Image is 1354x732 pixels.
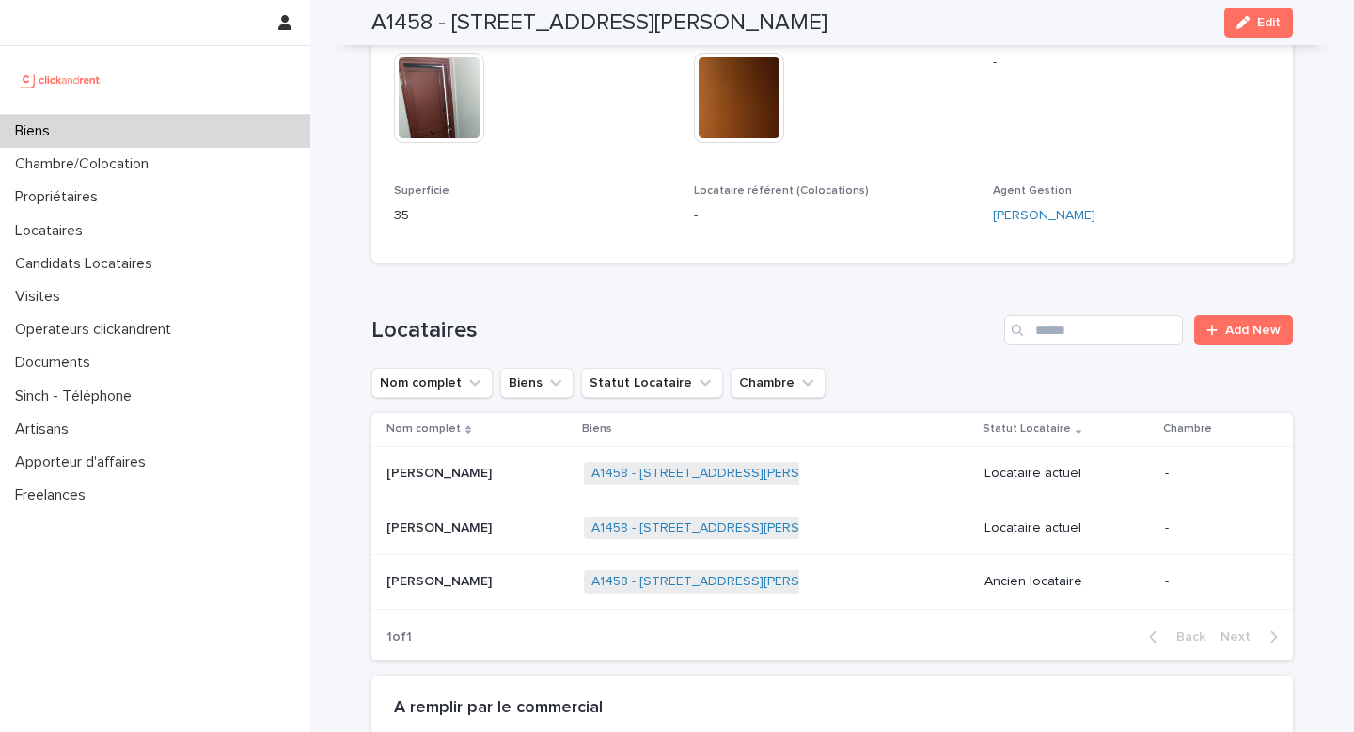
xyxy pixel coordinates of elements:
a: A1458 - [STREET_ADDRESS][PERSON_NAME] [591,574,866,590]
p: Locataires [8,222,98,240]
p: Apporteur d'affaires [8,454,161,471]
p: Chambre/Colocation [8,155,164,173]
h2: A remplir par le commercial [394,698,603,719]
button: Statut Locataire [581,368,723,398]
p: Freelances [8,486,101,504]
tr: [PERSON_NAME][PERSON_NAME] A1458 - [STREET_ADDRESS][PERSON_NAME] Locataire actuel- [371,501,1293,555]
span: Add New [1225,324,1281,337]
p: Documents [8,354,105,372]
p: Biens [582,419,612,439]
button: Biens [500,368,574,398]
span: Superficie [394,185,449,197]
p: Sinch - Téléphone [8,388,147,406]
p: 1 of 1 [371,614,427,660]
p: Biens [8,122,65,140]
p: Artisans [8,421,84,438]
p: Nom complet [386,419,461,439]
tr: [PERSON_NAME][PERSON_NAME] A1458 - [STREET_ADDRESS][PERSON_NAME] Locataire actuel- [371,446,1293,501]
button: Next [1213,629,1293,645]
img: UCB0brd3T0yccxBKYDjQ [15,61,106,99]
p: Candidats Locataires [8,255,167,273]
a: Add New [1194,315,1293,345]
a: [PERSON_NAME] [993,206,1095,226]
p: Propriétaires [8,188,113,206]
a: A1458 - [STREET_ADDRESS][PERSON_NAME] [591,520,866,536]
button: Edit [1224,8,1293,38]
p: Operateurs clickandrent [8,321,186,339]
p: - [694,206,971,226]
p: Ancien locataire [984,574,1150,590]
p: - [1165,574,1263,590]
p: 35 [394,206,671,226]
p: Statut Locataire [983,419,1071,439]
h1: Locataires [371,317,997,344]
span: Locataire référent (Colocations) [694,185,869,197]
p: [PERSON_NAME] [386,517,496,536]
span: Next [1220,630,1262,644]
p: - [1165,520,1263,536]
input: Search [1004,315,1183,345]
p: - [1165,466,1263,482]
h2: A1458 - [STREET_ADDRESS][PERSON_NAME] [371,9,827,37]
p: - [993,53,1270,72]
p: [PERSON_NAME] [386,462,496,482]
p: Locataire actuel [984,520,1150,536]
a: A1458 - [STREET_ADDRESS][PERSON_NAME] [591,466,866,482]
button: Back [1134,629,1213,645]
p: Visites [8,288,75,306]
span: Agent Gestion [993,185,1072,197]
span: Edit [1257,16,1281,29]
p: [PERSON_NAME] [386,570,496,590]
button: Nom complet [371,368,493,398]
span: Back [1165,630,1205,644]
p: Locataire actuel [984,466,1150,482]
tr: [PERSON_NAME][PERSON_NAME] A1458 - [STREET_ADDRESS][PERSON_NAME] Ancien locataire- [371,555,1293,610]
p: Chambre [1163,419,1212,439]
button: Chambre [731,368,826,398]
